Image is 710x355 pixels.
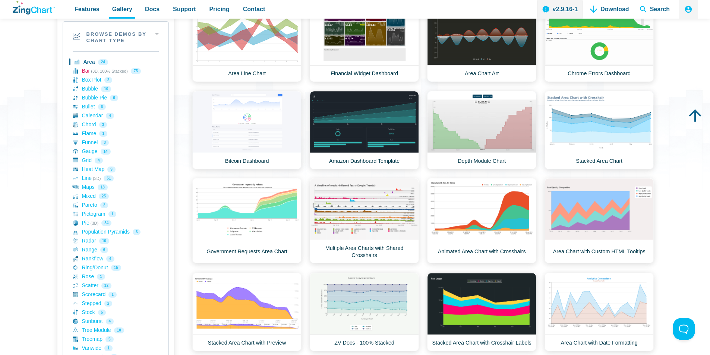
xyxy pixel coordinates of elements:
a: Stacked Area Chart [545,91,654,169]
span: Gallery [112,4,132,14]
a: Area Line Chart [192,3,302,82]
a: ZingChart Logo. Click to return to the homepage [13,1,55,15]
a: Stacked Area Chart with Preview [192,273,302,351]
a: ZV Docs - 100% Stacked [310,273,419,351]
a: Animated Area Chart with Crosshairs [427,178,536,263]
a: Area Chart with Custom HTML Tooltips [545,178,654,263]
span: Features [75,4,100,14]
a: Amazon Dashboard Template [310,91,419,169]
span: Docs [145,4,160,14]
a: Bitcoin Dashboard [192,91,302,169]
span: Support [173,4,196,14]
a: Government Requests Area Chart [192,178,302,263]
span: Pricing [209,4,229,14]
h2: Browse Demos By Chart Type [63,22,168,51]
span: Contact [243,4,265,14]
iframe: Toggle Customer Support [673,318,695,340]
a: Area Chart Art [427,3,536,82]
a: Depth Module Chart [427,91,536,169]
a: Chrome Errors Dashboard [545,3,654,82]
a: Area Chart with Date Formatting [545,273,654,351]
a: Stacked Area Chart with Crosshair Labels [427,273,536,351]
a: Multiple Area Charts with Shared Crosshairs [310,178,419,263]
a: Financial Widget Dashboard [310,3,419,82]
